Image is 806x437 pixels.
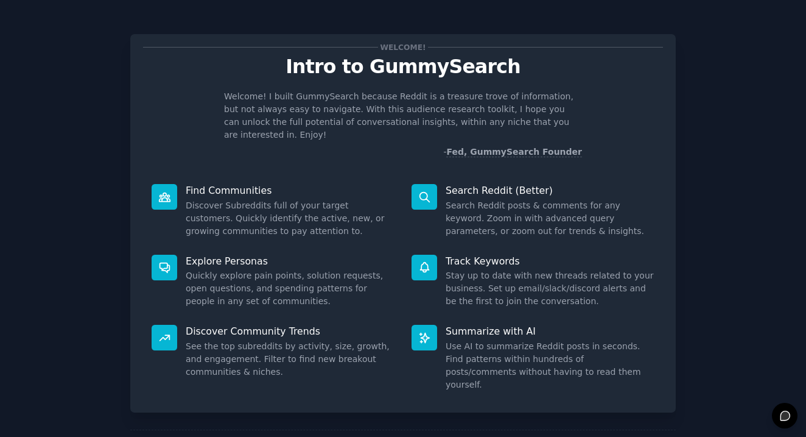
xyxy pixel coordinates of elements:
p: Search Reddit (Better) [446,184,654,197]
p: Intro to GummySearch [143,56,663,77]
div: - [443,146,582,158]
p: Find Communities [186,184,394,197]
dd: Discover Subreddits full of your target customers. Quickly identify the active, new, or growing c... [186,199,394,238]
p: Track Keywords [446,255,654,268]
p: Discover Community Trends [186,325,394,338]
dd: Quickly explore pain points, solution requests, open questions, and spending patterns for people ... [186,269,394,308]
p: Welcome! I built GummySearch because Reddit is a treasure trove of information, but not always ea... [224,90,582,141]
dd: See the top subreddits by activity, size, growth, and engagement. Filter to find new breakout com... [186,340,394,378]
dd: Use AI to summarize Reddit posts in seconds. Find patterns within hundreds of posts/comments with... [446,340,654,391]
dd: Search Reddit posts & comments for any keyword. Zoom in with advanced query parameters, or zoom o... [446,199,654,238]
span: Welcome! [378,41,428,54]
p: Explore Personas [186,255,394,268]
p: Summarize with AI [446,325,654,338]
a: Fed, GummySearch Founder [446,147,582,157]
dd: Stay up to date with new threads related to your business. Set up email/slack/discord alerts and ... [446,269,654,308]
